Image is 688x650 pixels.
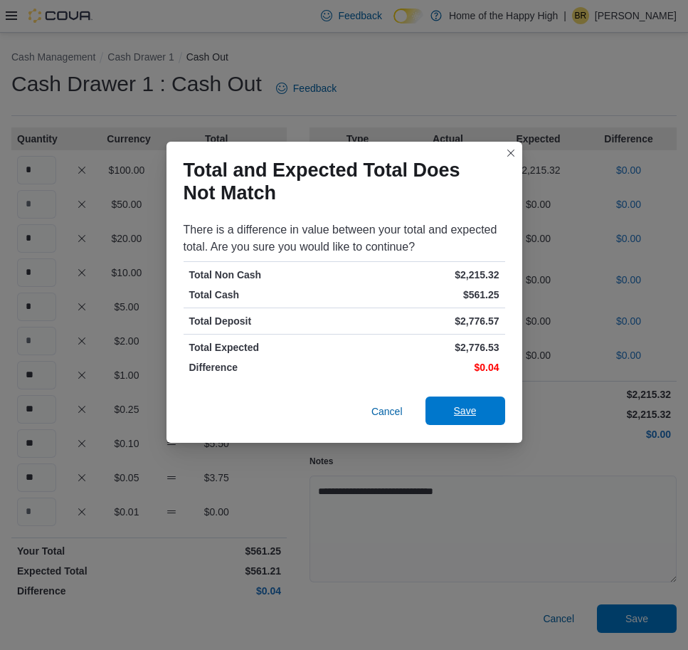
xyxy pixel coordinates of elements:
[189,314,342,328] p: Total Deposit
[189,360,342,374] p: Difference
[347,314,499,328] p: $2,776.57
[189,288,342,302] p: Total Cash
[366,397,408,426] button: Cancel
[184,159,494,204] h1: Total and Expected Total Does Not Match
[347,360,499,374] p: $0.04
[502,145,519,162] button: Closes this modal window
[189,340,342,355] p: Total Expected
[371,404,403,419] span: Cancel
[189,268,342,282] p: Total Non Cash
[425,397,505,425] button: Save
[347,288,499,302] p: $561.25
[347,268,499,282] p: $2,215.32
[347,340,499,355] p: $2,776.53
[184,221,505,256] div: There is a difference in value between your total and expected total. Are you sure you would like...
[454,404,477,418] span: Save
